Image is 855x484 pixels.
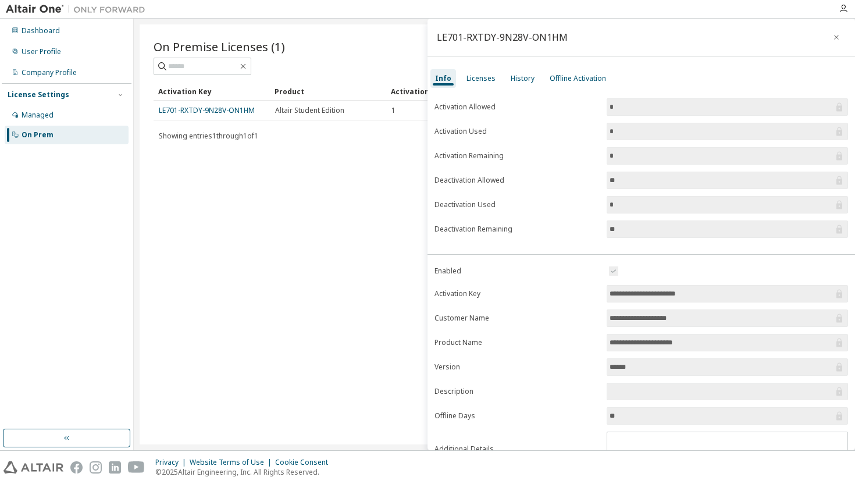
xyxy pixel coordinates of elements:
label: Activation Remaining [434,151,600,161]
div: Product [275,82,382,101]
img: altair_logo.svg [3,461,63,474]
a: LE701-RXTDY-9N28V-ON1HM [159,105,255,115]
span: Altair Student Edition [275,106,344,115]
label: Customer Name [434,314,600,323]
span: On Premise Licenses (1) [154,38,285,55]
label: Activation Used [434,127,600,136]
label: Deactivation Used [434,200,600,209]
label: Offline Days [434,411,600,421]
div: Licenses [466,74,496,83]
label: Activation Key [434,289,600,298]
label: Description [434,387,600,396]
div: Company Profile [22,68,77,77]
img: Altair One [6,3,151,15]
div: Offline Activation [550,74,606,83]
div: User Profile [22,47,61,56]
div: History [511,74,535,83]
div: Cookie Consent [275,458,335,467]
div: Activation Allowed [391,82,498,101]
label: Product Name [434,338,600,347]
div: Info [435,74,451,83]
div: Dashboard [22,26,60,35]
label: Deactivation Remaining [434,225,600,234]
img: facebook.svg [70,461,83,474]
label: Activation Allowed [434,102,600,112]
span: Showing entries 1 through 1 of 1 [159,131,258,141]
label: Enabled [434,266,600,276]
span: 1 [391,106,396,115]
div: LE701-RXTDY-9N28V-ON1HM [437,33,568,42]
label: Version [434,362,600,372]
img: youtube.svg [128,461,145,474]
img: linkedin.svg [109,461,121,474]
p: © 2025 Altair Engineering, Inc. All Rights Reserved. [155,467,335,477]
label: Deactivation Allowed [434,176,600,185]
div: Website Terms of Use [190,458,275,467]
div: Activation Key [158,82,265,101]
div: License Settings [8,90,69,99]
label: Additional Details [434,444,600,454]
div: Privacy [155,458,190,467]
div: Managed [22,111,54,120]
div: On Prem [22,130,54,140]
img: instagram.svg [90,461,102,474]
